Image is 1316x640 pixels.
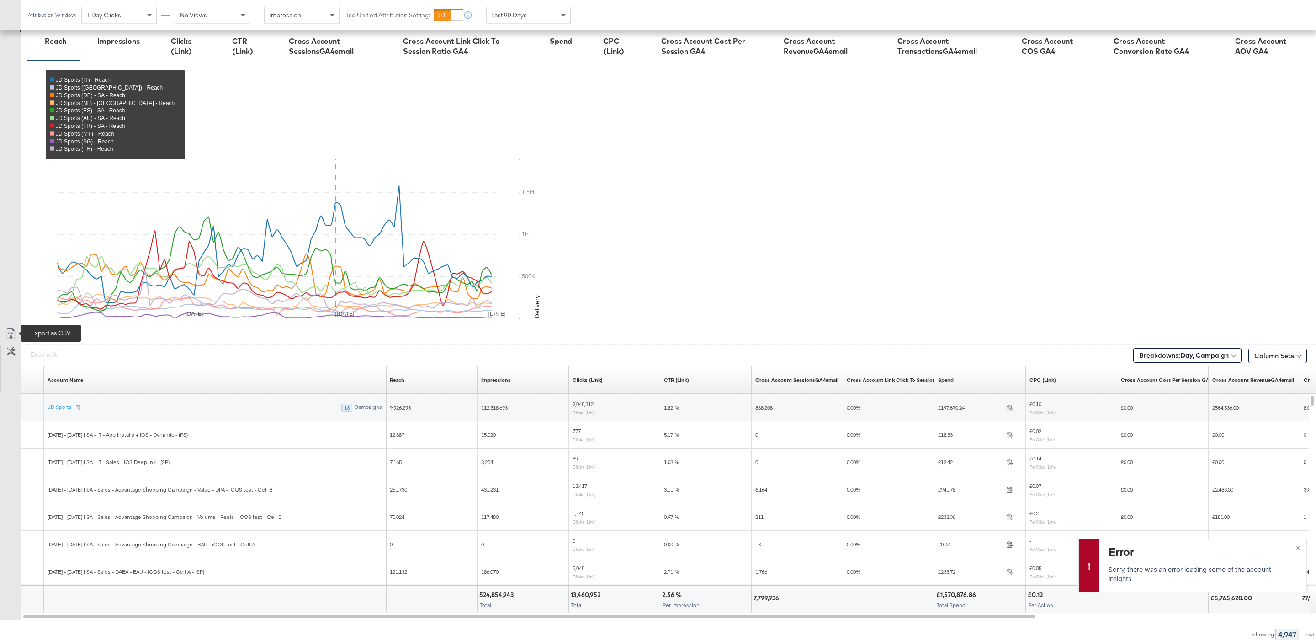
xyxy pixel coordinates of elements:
span: 1.08 % [664,459,679,465]
span: 0.00% [847,486,860,493]
div: CTR (Link) [664,376,689,384]
span: 0.00% [847,568,860,575]
span: JD Sports (IT) - Reach [56,77,111,83]
sub: Clicks (Link) [573,464,596,470]
span: £2,483.00 [1212,486,1233,493]
span: £12.42 [938,459,1003,465]
div: Attribution Window: [27,12,77,18]
div: Account Name [48,376,83,384]
button: Breakdowns:Day, Campaign [1133,348,1242,363]
span: 8,049 [1304,404,1316,411]
span: Per Impression [663,602,700,608]
span: 39 [1304,486,1309,493]
span: 0 [573,537,575,544]
div: 524,854,943 [479,591,516,599]
span: 7,165 [390,459,402,465]
span: JD Sports (NL) - [GEOGRAPHIC_DATA] - Reach [56,100,175,106]
span: 117,480 [481,513,499,520]
a: The number of times your ad was served. On mobile apps an ad is counted as served the first time ... [481,376,511,384]
span: [DATE] - [DATE] | SA - Sales - Advantage Shopping Campaign - Value - DPA - iCOS test - Cell B [48,486,272,493]
span: £0.00 [1121,459,1133,465]
span: £0.00 [938,541,1003,548]
div: Impressions [97,36,140,47]
span: 2,048,312 [573,401,594,407]
div: Campaigns [354,404,382,412]
span: 12,887 [390,431,404,438]
sub: Clicks (Link) [573,574,596,579]
span: 777 [573,428,581,434]
div: Spend [550,36,572,47]
span: 186,070 [481,568,499,575]
div: Cross Account AOV GA4 [1235,36,1295,57]
sub: Per Click (Link) [1029,519,1057,524]
span: 0 [481,541,484,548]
span: 5.17 % [664,431,679,438]
div: CTR (Link) [232,36,258,57]
span: JD Sports (AU) - SA - Reach [56,115,125,122]
span: 0.00% [847,513,860,520]
span: £0.00 [1212,431,1224,438]
span: 0.00% [847,459,860,465]
div: CPC (Link) [603,36,630,57]
sub: Clicks (Link) [573,437,596,442]
span: [DATE] - [DATE] | SA - Sales - Advantage Shopping Campaign - Volume - Reels - iCOS test - Cell B [48,513,281,520]
span: £18.33 [938,431,1003,438]
span: 70,024 [390,513,404,520]
span: 0.97 % [664,513,679,520]
span: 13 [755,541,761,548]
sub: Per Click (Link) [1029,464,1057,470]
a: Cross Account Link Click To Session Ratio GA4 [847,376,961,384]
div: Error [1109,544,1295,559]
div: Cross Account RevenueGA4email [784,36,866,57]
span: £197,670.24 [938,404,1003,411]
a: The number of people your ad was served to. [390,376,404,384]
span: 89 [573,455,578,462]
button: × [1289,539,1306,555]
p: Sorry, there was an error loading some of the account insights. [1109,565,1295,583]
span: 0 [755,459,758,465]
span: 431,231 [481,486,499,493]
sub: Clicks (Link) [573,546,596,552]
span: 112,318,693 [481,404,508,411]
div: Clicks (Link) [573,376,603,384]
span: £0.00 [1121,431,1133,438]
span: 0 [755,431,758,438]
span: £0.00 [1121,486,1133,493]
span: 888,208 [755,404,773,411]
div: Cross Account Conversion Rate GA4 [1114,36,1204,57]
div: Cross Account RevenueGA4email [1212,376,1294,384]
span: - [1029,537,1031,544]
span: × [1296,542,1300,552]
a: JD Sports (IT) [48,403,80,411]
span: 0 [1304,431,1306,438]
span: 8,204 [481,459,493,465]
span: JD Sports (SG) - Reach [56,138,114,145]
span: 121,132 [390,568,407,575]
span: 5,048 [573,565,584,571]
div: Rows [1302,631,1316,638]
div: Cross Account Cost Per Session GA4 [661,36,753,57]
span: JD Sports (MY) - Reach [56,131,114,137]
span: £0.10 [1029,401,1041,407]
span: £0.05 [1029,565,1041,571]
span: 2.71 % [664,568,679,575]
span: JD Sports ([GEOGRAPHIC_DATA]) - Reach [56,85,163,91]
span: 6,164 [755,486,767,493]
span: £0.02 [1029,428,1041,434]
text: Delivery [533,295,541,318]
span: 0.00 % [664,541,679,548]
div: 2.56 % [662,591,685,599]
span: £0.00 [1212,459,1224,465]
sub: Per Click (Link) [1029,546,1057,552]
span: 0 [390,541,393,548]
span: JD Sports (TH) - Reach [56,146,113,152]
span: [DATE] - [DATE] | SA - IT - Sales - iOS Deeplink - (SP) [48,459,170,465]
span: Total Spend [937,602,966,608]
div: Cross Account Cost Per Session GA4 [1121,376,1212,384]
div: £1,570,876.86 [936,591,979,599]
sub: Per Click (Link) [1029,437,1057,442]
sub: Per Click (Link) [1029,492,1057,497]
span: 1 [1304,513,1306,520]
span: 3.11 % [664,486,679,493]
